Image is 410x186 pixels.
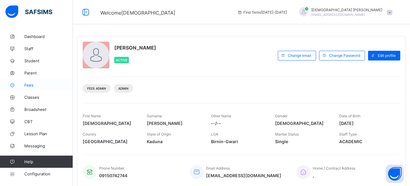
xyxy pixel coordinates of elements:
[313,166,355,170] span: Home / Contract Address
[24,34,73,39] span: Dashboard
[87,87,106,90] span: Fees Admin
[118,87,129,90] span: Admin
[378,53,396,58] span: Edit profile
[206,173,281,178] span: [EMAIL_ADDRESS][DOMAIN_NAME]
[206,166,230,170] span: Email Address
[24,107,73,112] span: Broadsheet
[24,119,73,124] span: CBT
[339,121,394,126] span: [DATE]
[114,45,156,51] span: [PERSON_NAME]
[339,132,357,136] span: Staff Type
[5,5,52,18] img: safsims
[339,114,360,118] span: Date of Birth
[275,114,288,118] span: Gender
[116,58,127,62] span: Active
[147,139,202,144] span: Kaduna
[313,173,355,178] span: ,
[24,71,73,75] span: Parent
[24,159,73,164] span: Help
[293,7,395,17] div: IsaiahPaul
[24,131,73,136] span: Lesson Plan
[211,121,266,126] span: --/--
[288,53,311,58] span: Change email
[147,132,171,136] span: State of Origin
[275,132,299,136] span: Marital Status
[386,165,404,183] button: Open asap
[147,121,202,126] span: [PERSON_NAME]
[83,132,96,136] span: Country
[339,139,394,144] span: ACADEMIC
[211,139,266,144] span: Birnin-Gwari
[211,114,231,118] span: Other Name
[311,13,365,16] span: [EMAIL_ADDRESS][DOMAIN_NAME]
[24,46,73,51] span: Staff
[211,132,218,136] span: LGA
[147,114,162,118] span: Surname
[83,114,101,118] span: First Name
[83,121,138,126] span: [DEMOGRAPHIC_DATA]
[275,139,330,144] span: Single
[24,143,73,148] span: Messaging
[311,8,382,12] span: [DEMOGRAPHIC_DATA] [PERSON_NAME]
[237,10,287,15] span: session/term information
[24,58,73,63] span: Student
[100,10,175,16] span: Welcome [DEMOGRAPHIC_DATA]
[24,83,73,88] span: Fees
[275,121,330,126] span: [DEMOGRAPHIC_DATA]
[99,173,127,178] span: 09150742744
[83,139,138,144] span: [GEOGRAPHIC_DATA]
[24,95,73,100] span: Classes
[99,166,124,170] span: Phone Number
[329,53,360,58] span: Change Password
[24,171,73,176] span: Configuration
